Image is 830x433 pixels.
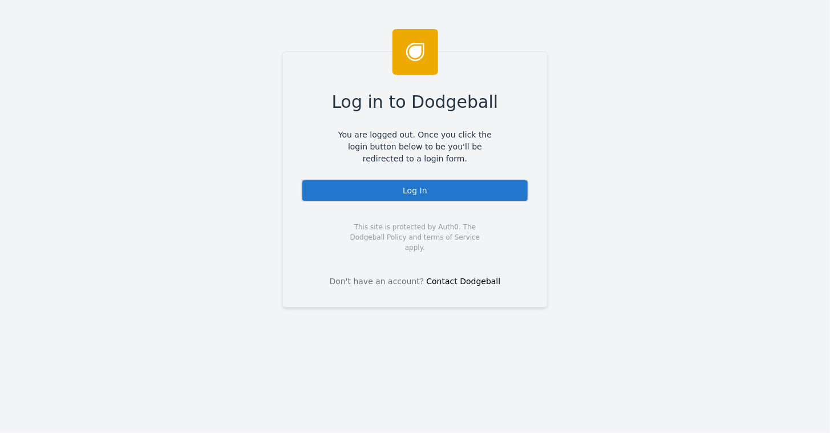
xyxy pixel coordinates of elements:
span: Log in to Dodgeball [332,89,499,115]
a: Contact Dodgeball [427,277,501,286]
span: This site is protected by Auth0. The Dodgeball Policy and terms of Service apply. [340,222,490,253]
div: Log In [301,179,529,202]
span: You are logged out. Once you click the login button below to be you'll be redirected to a login f... [330,129,500,165]
span: Don't have an account? [330,276,424,288]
